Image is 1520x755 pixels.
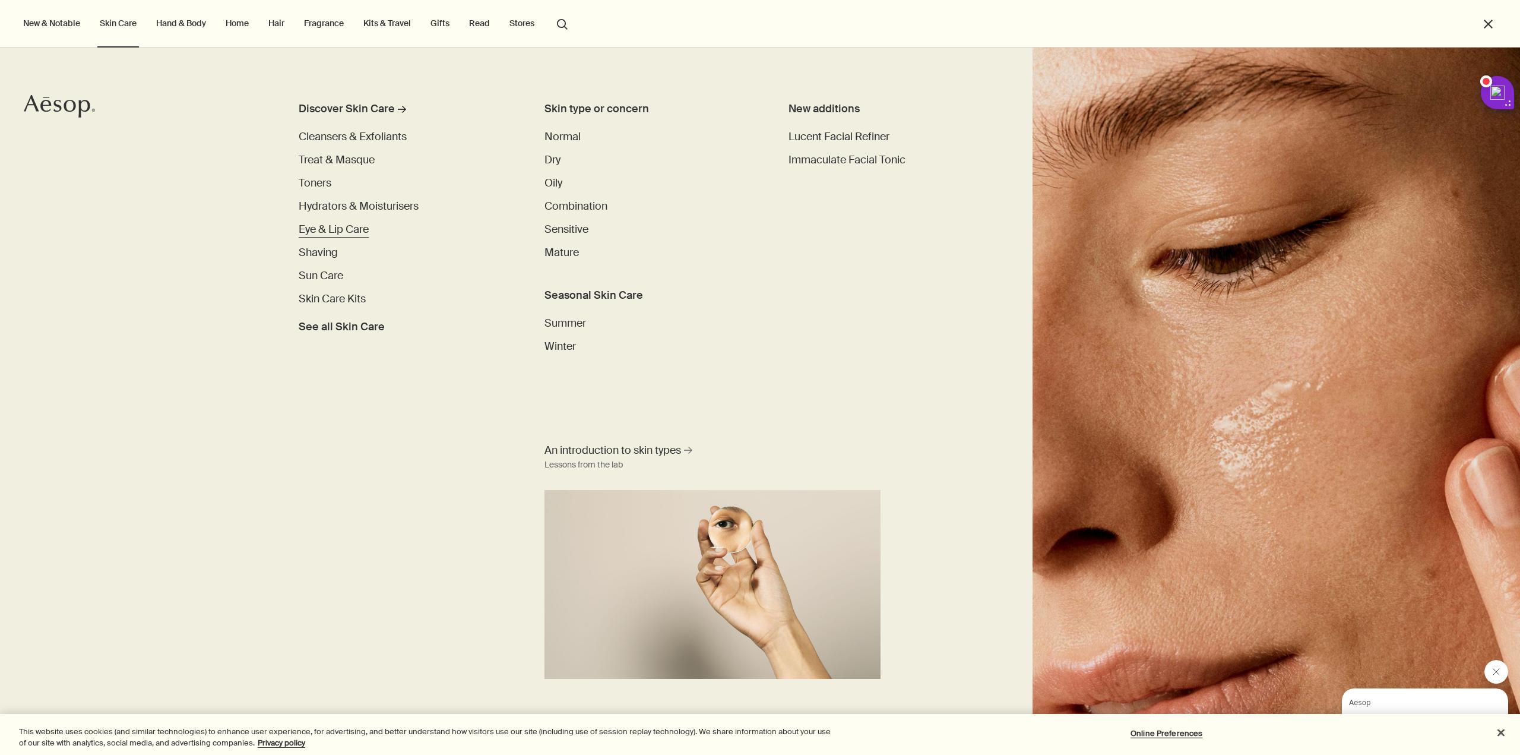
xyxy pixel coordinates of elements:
[299,101,395,117] div: Discover Skin Care
[544,199,607,213] span: Combination
[788,129,889,145] a: Lucent Facial Refiner
[544,316,586,330] span: Summer
[302,15,346,31] a: Fragrance
[299,314,385,335] a: See all Skin Care
[544,176,562,190] span: Oily
[544,339,576,355] a: Winter
[1313,660,1508,743] div: Aesop says "Our consultants are available now to offer personalised product advice.". Open messag...
[1033,48,1520,755] img: Woman holding her face with her hands
[361,15,413,31] a: Kits & Travel
[299,101,499,122] a: Discover Skin Care
[544,198,607,214] a: Combination
[299,222,369,236] span: Eye & Lip Care
[299,153,375,167] span: Treat & Masque
[1342,688,1508,743] iframe: Message from Aesop
[1484,660,1508,684] iframe: Close message from Aesop
[788,153,905,167] span: Immaculate Facial Tonic
[788,129,889,144] span: Lucent Facial Refiner
[299,129,407,145] a: Cleansers & Exfoliants
[299,152,375,168] a: Treat & Masque
[266,15,287,31] a: Hair
[7,25,149,58] span: Our consultants are available now to offer personalised product advice.
[544,222,588,238] a: Sensitive
[299,268,343,284] a: Sun Care
[544,288,743,304] h3: Seasonal Skin Care
[299,176,331,190] span: Toners
[544,153,560,167] span: Dry
[21,15,83,31] button: New & Notable
[544,222,588,236] span: Sensitive
[299,291,366,307] a: Skin Care Kits
[299,319,385,335] span: See all Skin Care
[21,91,98,124] a: Aesop
[544,101,743,117] h3: Skin type or concern
[544,129,581,145] a: Normal
[507,15,537,31] button: Stores
[541,440,883,679] a: An introduction to skin types Lessons from the labA hand holding a mirror reflecting her eye
[299,268,343,283] span: Sun Care
[544,245,579,260] span: Mature
[258,738,305,748] a: More information about your privacy, opens in a new tab
[223,15,251,31] a: Home
[299,222,369,238] a: Eye & Lip Care
[544,152,560,168] a: Dry
[299,129,407,144] span: Cleansers & Exfoliants
[19,726,836,749] div: This website uses cookies (and similar technologies) to enhance user experience, for advertising,...
[299,245,338,261] a: Shaving
[544,315,586,331] a: Summer
[788,152,905,168] a: Immaculate Facial Tonic
[154,15,208,31] a: Hand & Body
[544,245,579,261] a: Mature
[1488,720,1514,746] button: Close
[299,292,366,306] span: Skin Care Kits
[788,101,987,117] div: New additions
[97,15,139,31] a: Skin Care
[299,245,338,260] span: Shaving
[467,15,492,31] a: Read
[428,15,452,31] a: Gifts
[1481,17,1495,31] button: Close the Menu
[299,199,419,213] span: Hydrators & Moisturisers
[544,339,576,353] span: Winter
[552,12,573,34] button: Open search
[24,94,95,118] svg: Aesop
[544,458,623,472] div: Lessons from the lab
[299,175,331,191] a: Toners
[299,198,419,214] a: Hydrators & Moisturisers
[544,175,562,191] a: Oily
[1129,722,1204,745] button: Online Preferences, Opens the preference center dialog
[544,129,581,144] span: Normal
[544,443,681,458] span: An introduction to skin types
